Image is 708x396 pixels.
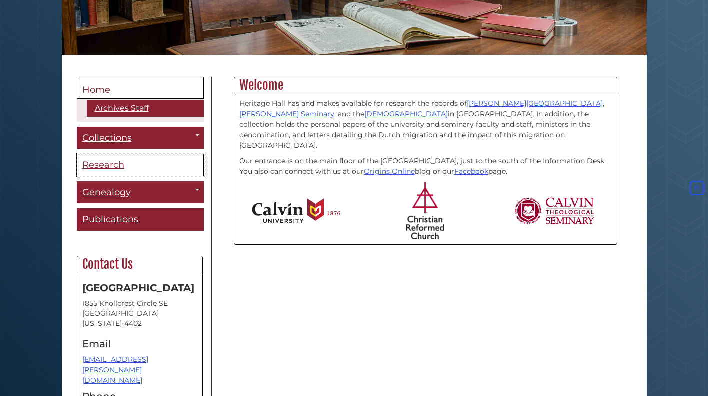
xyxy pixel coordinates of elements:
h2: Contact Us [77,256,202,272]
h2: Welcome [234,77,617,93]
a: [PERSON_NAME] Seminary [239,109,334,118]
span: Research [82,159,124,170]
span: Genealogy [82,187,131,198]
a: Facebook [454,167,488,176]
img: Christian Reformed Church [406,182,444,239]
img: Calvin Theological Seminary [514,197,595,224]
a: Origins Online [364,167,415,176]
a: [EMAIL_ADDRESS][PERSON_NAME][DOMAIN_NAME] [82,355,148,385]
a: Genealogy [77,181,204,204]
a: Back to Top [687,183,706,192]
a: [PERSON_NAME][GEOGRAPHIC_DATA] [467,99,603,108]
img: Calvin University [252,198,340,223]
a: Archives Staff [87,100,204,117]
a: Collections [77,127,204,149]
address: 1855 Knollcrest Circle SE [GEOGRAPHIC_DATA][US_STATE]-4402 [82,298,197,328]
a: [DEMOGRAPHIC_DATA] [364,109,448,118]
a: Research [77,154,204,176]
a: Home [77,77,204,99]
p: Our entrance is on the main floor of the [GEOGRAPHIC_DATA], just to the south of the Information ... [239,156,612,177]
span: Publications [82,214,138,225]
span: Collections [82,132,132,143]
p: Heritage Hall has and makes available for research the records of , , and the in [GEOGRAPHIC_DATA... [239,98,612,151]
span: Home [82,84,110,95]
a: Publications [77,208,204,231]
h4: Email [82,338,197,349]
strong: [GEOGRAPHIC_DATA] [82,282,194,294]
